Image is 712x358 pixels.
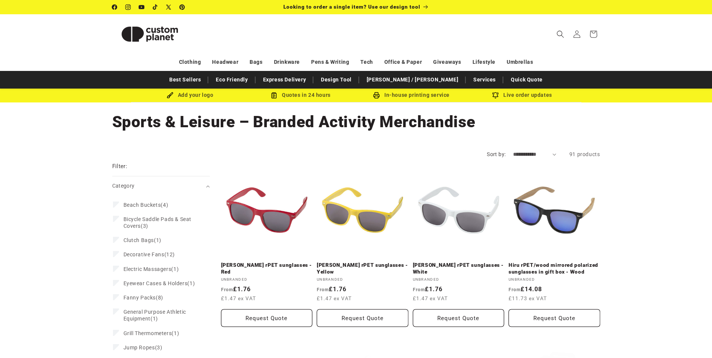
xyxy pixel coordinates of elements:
div: In-house printing service [356,90,467,100]
span: Electric Massagers [123,266,172,272]
img: In-house printing [373,92,380,99]
a: Best Sellers [166,73,205,86]
h1: Sports & Leisure – Branded Activity Merchandise [112,112,600,132]
a: Hiru rPET/wood mirrored polarized sunglasses in gift box - Wood [509,262,600,275]
span: Decorative Fans [123,251,164,257]
span: 91 products [569,151,600,157]
div: Add your logo [135,90,245,100]
img: Order updates [492,92,499,99]
a: Bags [250,56,262,69]
span: Bicycle Saddle Pads & Seat Covers [123,216,192,229]
button: Request Quote [509,309,600,327]
a: Clothing [179,56,201,69]
span: Fanny Packs [123,295,156,301]
a: Custom Planet [109,14,190,54]
span: (4) [123,202,169,208]
a: Umbrellas [507,56,533,69]
h2: Filter: [112,162,128,171]
span: Looking to order a single item? Use our design tool [283,4,420,10]
button: Request Quote [413,309,504,327]
span: Jump Ropes [123,344,155,350]
a: Services [470,73,500,86]
a: Design Tool [317,73,355,86]
span: (1) [123,237,161,244]
a: Headwear [212,56,238,69]
button: Request Quote [317,309,408,327]
a: [PERSON_NAME] rPET sunglasses - White [413,262,504,275]
div: Live order updates [467,90,578,100]
img: Order Updates Icon [271,92,277,99]
span: General Purpose Athletic Equipment [123,309,186,322]
span: (3) [123,216,197,229]
a: [PERSON_NAME] / [PERSON_NAME] [363,73,462,86]
span: (3) [123,344,163,351]
span: Eyewear Cases & Holders [123,280,188,286]
button: Request Quote [221,309,313,327]
a: Drinkware [274,56,300,69]
a: Lifestyle [473,56,495,69]
img: Brush Icon [167,92,173,99]
a: Giveaways [433,56,461,69]
div: Quotes in 24 hours [245,90,356,100]
span: Category [112,183,135,189]
span: Clutch Bags [123,237,154,243]
a: Quick Quote [507,73,546,86]
span: (1) [123,308,197,322]
summary: Category (0 selected) [112,176,210,196]
summary: Search [552,26,569,42]
span: (1) [123,266,179,272]
a: Office & Paper [384,56,422,69]
a: [PERSON_NAME] rPET sunglasses - Yellow [317,262,408,275]
span: (8) [123,294,163,301]
a: [PERSON_NAME] rPET sunglasses - Red [221,262,313,275]
a: Tech [360,56,373,69]
a: Pens & Writing [311,56,349,69]
span: (1) [123,280,195,287]
img: Custom Planet [112,17,187,51]
span: (12) [123,251,175,258]
label: Sort by: [487,151,506,157]
a: Eco Friendly [212,73,251,86]
span: Beach Buckets [123,202,161,208]
a: Express Delivery [259,73,310,86]
span: Grill Thermometers [123,330,172,336]
span: (1) [123,330,179,337]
